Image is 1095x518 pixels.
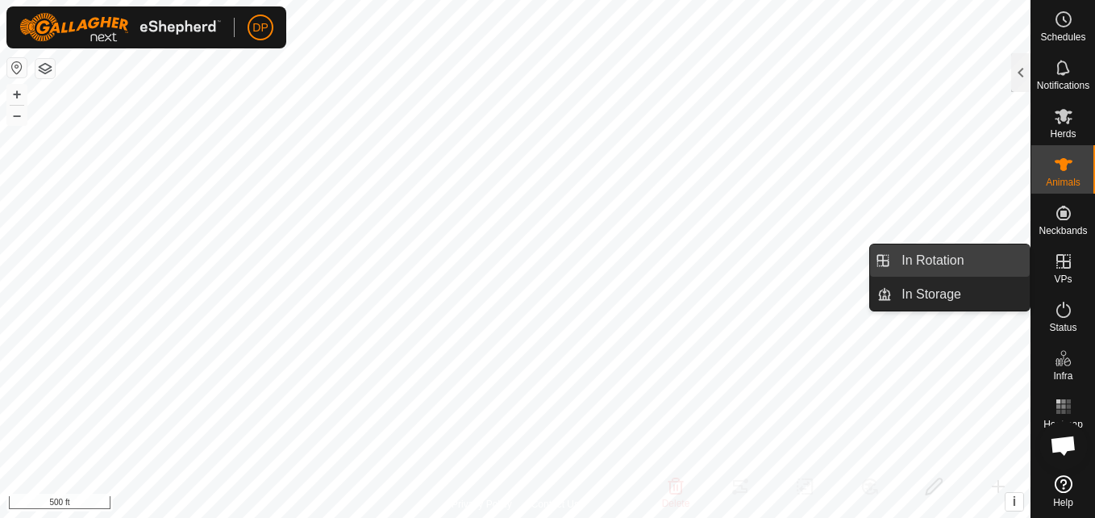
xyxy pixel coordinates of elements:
span: DP [252,19,268,36]
span: Help [1053,498,1073,508]
span: Notifications [1037,81,1089,90]
a: Help [1031,469,1095,514]
span: VPs [1054,274,1072,284]
a: Privacy Policy [452,497,512,512]
span: Infra [1053,371,1072,381]
button: – [7,106,27,125]
span: i [1013,495,1016,508]
span: Heatmap [1043,420,1083,429]
span: Neckbands [1039,226,1087,236]
span: In Rotation [901,251,964,270]
span: Status [1049,323,1076,332]
img: Gallagher Logo [19,13,221,42]
button: i [1005,493,1023,511]
li: In Storage [870,278,1030,311]
a: In Rotation [892,244,1030,277]
button: Map Layers [35,59,55,78]
span: Herds [1050,129,1076,139]
li: In Rotation [870,244,1030,277]
span: Schedules [1040,32,1085,42]
a: Open chat [1039,421,1088,470]
button: Reset Map [7,58,27,77]
button: + [7,85,27,104]
a: Contact Us [531,497,579,512]
span: Animals [1046,178,1080,187]
a: In Storage [892,278,1030,311]
span: In Storage [901,285,961,304]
